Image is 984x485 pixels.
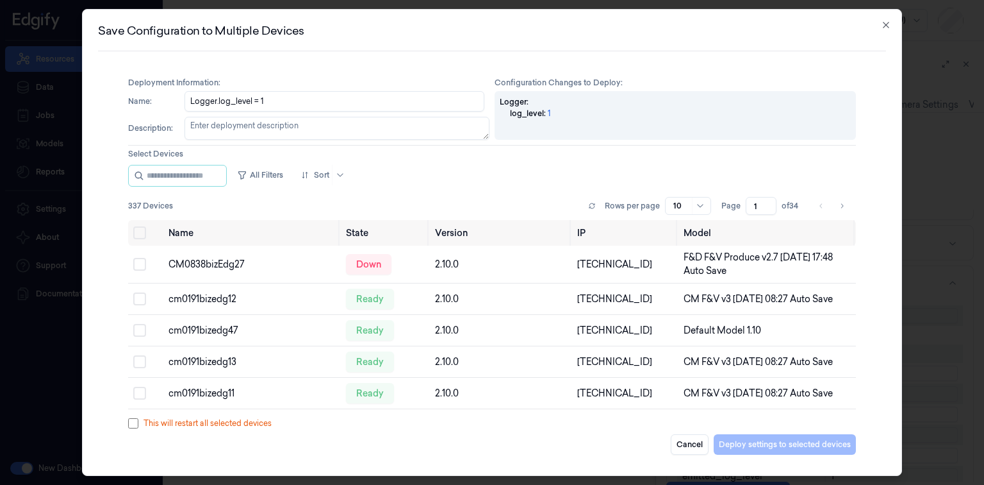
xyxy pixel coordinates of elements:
div: 2.10.0 [435,258,567,271]
th: Name [163,220,341,246]
div: CM0838bizEdg27 [168,258,336,271]
label: Description : [128,124,179,132]
button: Select row [133,355,146,368]
div: F&D F&V Produce v2.7 [DATE] 17:48 Auto Save [684,251,851,278]
h4: Configuration Changes to Deploy : [495,77,856,89]
span: 1 [548,108,550,118]
div: cm0191bizedg11 [168,387,336,400]
span: This will restart all selected devices [143,418,272,429]
div: [TECHNICAL_ID] [577,355,673,369]
h3: Select Devices [128,148,856,160]
div: ready [346,383,394,404]
div: [TECHNICAL_ID] [577,258,673,271]
div: 2.10.0 [435,293,567,306]
span: Page [721,200,741,212]
th: Model [678,220,856,246]
span: of 34 [782,200,802,212]
p: Rows per page [605,200,660,212]
button: Cancel [671,434,709,455]
button: Select row [133,387,146,400]
span: 337 Devices [128,200,173,212]
div: [TECHNICAL_ID] [577,387,673,400]
button: Select all [133,226,146,239]
h4: Deployment Information : [128,77,489,89]
span: log_level : [510,108,546,119]
div: 2.10.0 [435,387,567,400]
div: down [346,254,391,275]
button: Select row [133,324,146,337]
button: Select row [133,293,146,305]
div: CM F&V v3 [DATE] 08:27 Auto Save [684,387,851,400]
div: ready [346,320,394,341]
button: Select row [133,258,146,271]
label: Name : [128,98,179,105]
div: ready [346,289,394,309]
div: cm0191bizedg47 [168,324,336,337]
input: Enter deployment name [184,91,484,112]
div: ready [346,352,394,372]
div: [TECHNICAL_ID] [577,293,673,306]
div: 2.10.0 [435,355,567,369]
th: IP [572,220,678,246]
div: CM F&V v3 [DATE] 08:27 Auto Save [684,355,851,369]
h2: Save Configuration to Multiple Devices [98,25,886,37]
span: Logger : [500,96,529,107]
div: CM F&V v3 [DATE] 08:27 Auto Save [684,293,851,306]
th: Version [430,220,572,246]
div: [TECHNICAL_ID] [577,324,673,337]
button: All Filters [232,165,288,185]
div: cm0191bizedg13 [168,355,336,369]
button: Go to next page [833,197,851,215]
div: cm0191bizedg12 [168,293,336,306]
div: 2.10.0 [435,324,567,337]
nav: pagination [812,197,851,215]
th: State [341,220,430,246]
div: Default Model 1.10 [684,324,851,337]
